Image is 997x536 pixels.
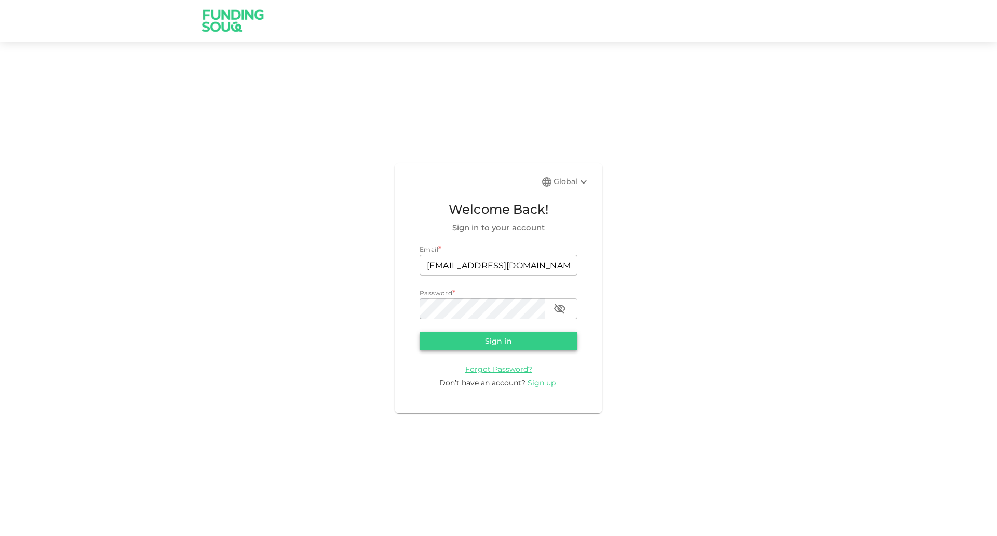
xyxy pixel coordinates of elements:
[420,245,438,253] span: Email
[420,298,545,319] input: password
[420,289,452,297] span: Password
[420,255,577,276] input: email
[528,378,556,387] span: Sign up
[554,176,590,188] div: Global
[465,364,532,374] a: Forgot Password?
[420,221,577,234] span: Sign in to your account
[420,332,577,350] button: Sign in
[420,200,577,219] span: Welcome Back!
[439,378,526,387] span: Don’t have an account?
